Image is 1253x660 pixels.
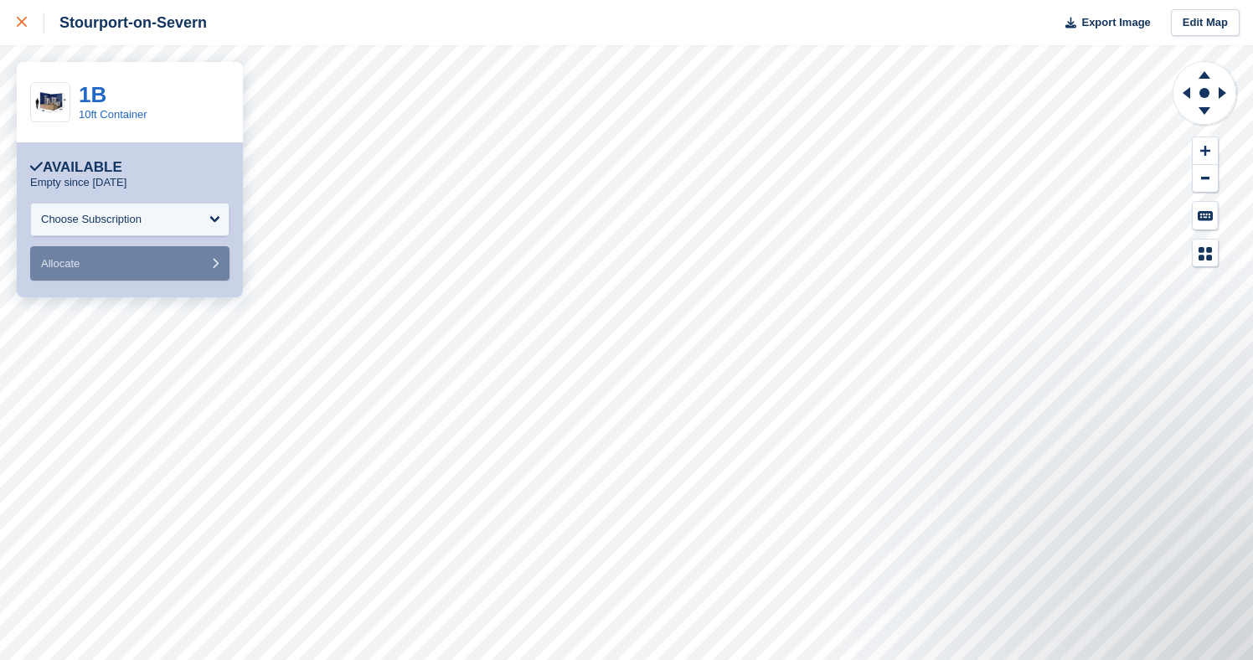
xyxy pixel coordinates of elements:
[1081,14,1150,31] span: Export Image
[1193,202,1218,229] button: Keyboard Shortcuts
[1055,9,1151,37] button: Export Image
[79,82,106,107] a: 1B
[30,176,126,189] p: Empty since [DATE]
[41,257,80,270] span: Allocate
[79,108,147,121] a: 10ft Container
[1193,137,1218,165] button: Zoom In
[41,211,142,228] div: Choose Subscription
[31,88,70,117] img: IMG_0112.jpeg
[44,13,207,33] div: Stourport-on-Severn
[1171,9,1240,37] a: Edit Map
[1193,165,1218,193] button: Zoom Out
[30,246,229,281] button: Allocate
[1193,240,1218,267] button: Map Legend
[30,159,122,176] div: Available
